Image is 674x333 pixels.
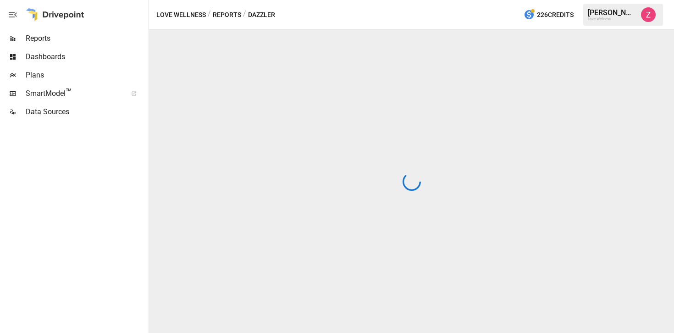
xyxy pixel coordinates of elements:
[243,9,246,21] div: /
[26,33,147,44] span: Reports
[520,6,577,23] button: 226Credits
[208,9,211,21] div: /
[588,17,635,21] div: Love Wellness
[213,9,241,21] button: Reports
[635,2,661,28] button: Zoe Keller
[156,9,206,21] button: Love Wellness
[26,88,121,99] span: SmartModel
[26,106,147,117] span: Data Sources
[641,7,656,22] img: Zoe Keller
[26,51,147,62] span: Dashboards
[66,87,72,98] span: ™
[588,8,635,17] div: [PERSON_NAME]
[26,70,147,81] span: Plans
[537,9,574,21] span: 226 Credits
